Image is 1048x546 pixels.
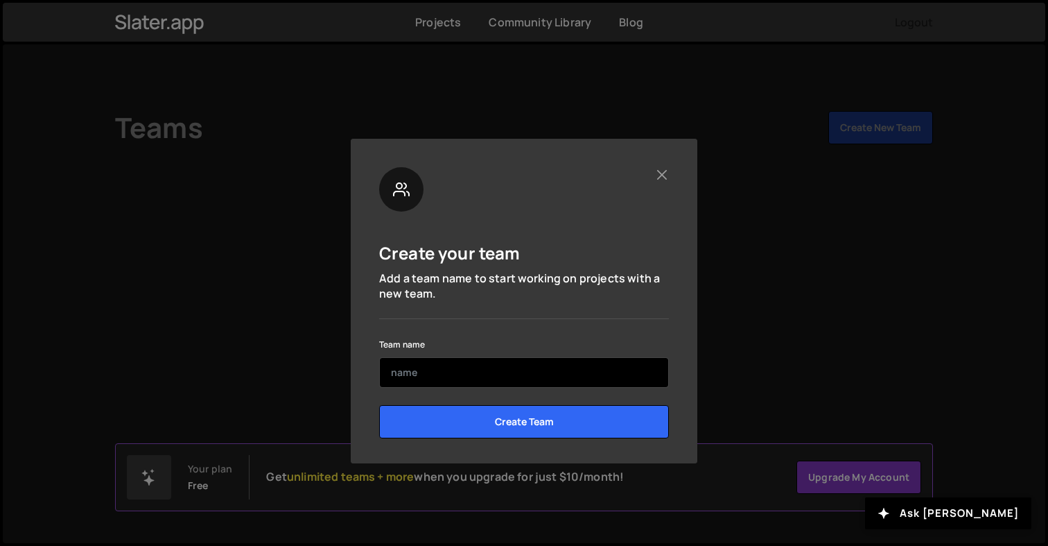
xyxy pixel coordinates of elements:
[865,497,1031,529] button: Ask [PERSON_NAME]
[379,405,669,438] input: Create Team
[379,338,425,352] label: Team name
[379,357,669,388] input: name
[379,242,521,264] h5: Create your team
[379,271,669,302] p: Add a team name to start working on projects with a new team.
[654,167,669,182] button: Close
